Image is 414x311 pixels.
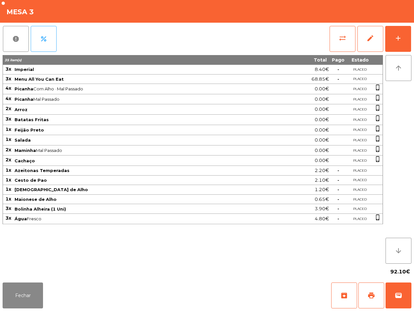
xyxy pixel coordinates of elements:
[15,97,33,102] span: Picanha
[5,196,11,202] span: 1x
[337,196,339,202] span: -
[15,117,49,122] span: Batatas Fritas
[347,104,373,115] td: PLACED
[347,75,373,84] td: PLACED
[347,135,373,145] td: PLACED
[395,292,402,299] span: wallet
[40,35,48,43] span: percent
[5,215,11,221] span: 3x
[347,84,373,94] td: PLACED
[315,95,329,104] span: 0.00€
[347,155,373,166] td: PLACED
[375,146,381,152] span: phone_iphone
[386,238,411,264] button: arrow_downward
[347,166,373,176] td: PLACED
[337,206,339,212] span: -
[5,85,11,91] span: 4x
[315,85,329,93] span: 0.00€
[15,216,267,221] span: Fresco
[347,55,373,65] th: Estado
[375,135,381,142] span: phone_iphone
[347,65,373,75] td: PLACED
[3,26,29,52] button: report
[15,86,33,91] span: Picanha
[337,177,339,183] span: -
[347,204,373,214] td: PLACED
[395,247,402,255] i: arrow_downward
[311,75,329,84] span: 68.85€
[15,148,267,153] span: Mal Passado
[31,26,57,52] button: percent
[315,214,329,223] span: 4.80€
[357,26,383,52] button: edit
[390,267,410,277] span: 92.10€
[375,125,381,132] span: phone_iphone
[268,55,329,65] th: Total
[315,176,329,185] span: 2.10€
[15,86,267,91] span: Com Alho · Mal Passado
[375,115,381,121] span: phone_iphone
[347,125,373,135] td: PLACED
[15,168,70,173] span: Azeitonas Temperadas
[315,185,329,194] span: 1.20€
[5,76,11,82] span: 3x
[347,195,373,204] td: PLACED
[340,292,348,299] span: archive
[375,95,381,101] span: phone_iphone
[386,55,411,81] button: arrow_upward
[5,157,11,163] span: 2x
[315,204,329,213] span: 3.90€
[3,282,43,308] button: Fechar
[15,197,57,202] span: Maionese de Alho
[5,205,11,211] span: 3x
[347,145,373,156] td: PLACED
[385,26,411,52] button: add
[5,167,11,173] span: 1x
[15,127,44,132] span: Feijão Preto
[315,115,329,124] span: 0.00€
[337,66,339,72] span: -
[358,282,384,308] button: print
[386,282,411,308] button: wallet
[15,97,267,102] span: Mal Passado
[331,282,357,308] button: archive
[347,94,373,105] td: PLACED
[337,76,339,82] span: -
[339,34,346,42] span: sync_alt
[15,206,66,212] span: Bolinha Alheira (1 Uni)
[375,214,381,221] span: phone_iphone
[5,136,11,142] span: 1x
[315,166,329,175] span: 2.20€
[5,186,11,192] span: 1x
[15,107,27,112] span: Arroz
[5,116,11,122] span: 3x
[5,126,11,132] span: 1x
[5,147,11,153] span: 2x
[337,216,339,222] span: -
[5,58,22,62] span: 35 item(s)
[5,177,11,183] span: 1x
[15,216,27,221] span: Água
[375,105,381,111] span: phone_iphone
[315,156,329,165] span: 0.00€
[15,67,34,72] span: Imperial
[15,158,35,163] span: Cachaço
[367,292,375,299] span: print
[375,156,381,162] span: phone_iphone
[315,195,329,204] span: 0.65€
[315,146,329,155] span: 0.00€
[347,115,373,125] td: PLACED
[315,136,329,144] span: 0.00€
[330,26,355,52] button: sync_alt
[347,214,373,224] td: PLACED
[12,35,20,43] span: report
[337,167,339,173] span: -
[375,84,381,91] span: phone_iphone
[395,64,402,72] i: arrow_upward
[329,55,347,65] th: Pago
[15,148,36,153] span: Maminha
[394,34,402,42] div: add
[347,185,373,195] td: PLACED
[347,176,373,185] td: PLACED
[366,34,374,42] span: edit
